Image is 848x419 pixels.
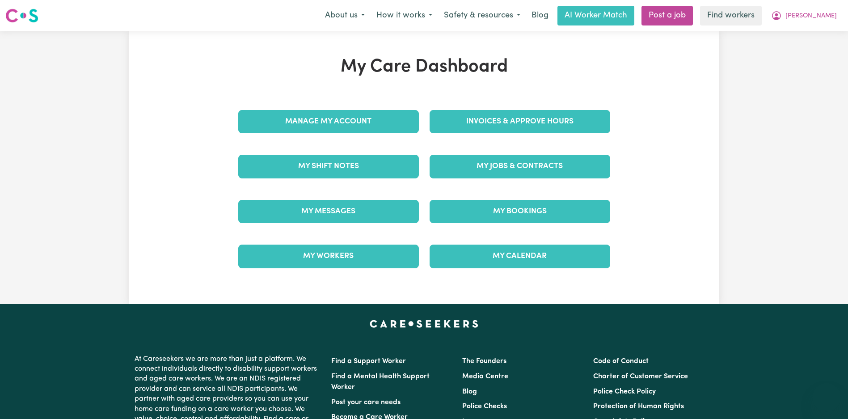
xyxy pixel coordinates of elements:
a: Police Checks [462,403,507,410]
button: How it works [371,6,438,25]
span: [PERSON_NAME] [785,11,837,21]
a: Manage My Account [238,110,419,133]
a: Invoices & Approve Hours [430,110,610,133]
button: Safety & resources [438,6,526,25]
a: Find workers [700,6,762,25]
a: Blog [526,6,554,25]
a: Post your care needs [331,399,401,406]
button: My Account [765,6,843,25]
a: Find a Mental Health Support Worker [331,373,430,391]
a: My Workers [238,245,419,268]
a: My Jobs & Contracts [430,155,610,178]
button: About us [319,6,371,25]
a: Post a job [641,6,693,25]
a: My Calendar [430,245,610,268]
a: My Bookings [430,200,610,223]
img: Careseekers logo [5,8,38,24]
a: Charter of Customer Service [593,373,688,380]
a: Careseekers home page [370,320,478,327]
a: Media Centre [462,373,508,380]
a: Careseekers logo [5,5,38,26]
a: Find a Support Worker [331,358,406,365]
a: Protection of Human Rights [593,403,684,410]
a: The Founders [462,358,506,365]
iframe: Button to launch messaging window [812,383,841,412]
h1: My Care Dashboard [233,56,616,78]
a: My Shift Notes [238,155,419,178]
a: Code of Conduct [593,358,649,365]
a: Blog [462,388,477,395]
a: AI Worker Match [557,6,634,25]
a: My Messages [238,200,419,223]
a: Police Check Policy [593,388,656,395]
